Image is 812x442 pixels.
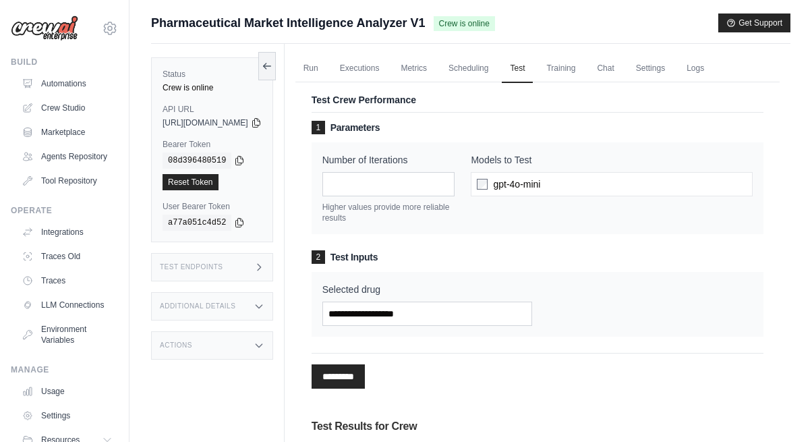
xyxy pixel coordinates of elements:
[16,270,118,292] a: Traces
[312,121,763,134] h3: Parameters
[493,177,540,191] span: gpt-4o-mini
[16,221,118,243] a: Integrations
[322,202,455,223] p: Higher values provide more reliable results
[163,139,262,150] label: Bearer Token
[312,418,763,435] h3: Test Results for Crew
[163,174,219,190] a: Reset Token
[16,246,118,267] a: Traces Old
[434,16,495,31] span: Crew is online
[312,250,325,264] span: 2
[16,170,118,192] a: Tool Repository
[678,55,712,83] a: Logs
[16,381,118,402] a: Usage
[163,153,231,169] code: 08d396480519
[16,294,118,316] a: LLM Connections
[745,377,812,442] iframe: Chat Widget
[11,57,118,67] div: Build
[163,117,248,128] span: [URL][DOMAIN_NAME]
[163,201,262,212] label: User Bearer Token
[160,341,192,350] h3: Actions
[16,319,118,351] a: Environment Variables
[163,104,262,115] label: API URL
[160,263,223,271] h3: Test Endpoints
[312,121,325,134] span: 1
[16,405,118,426] a: Settings
[538,55,583,83] a: Training
[163,69,262,80] label: Status
[163,215,231,231] code: a77a051c4d52
[312,250,763,264] h3: Test Inputs
[16,146,118,167] a: Agents Repository
[312,93,763,107] p: Test Crew Performance
[160,302,235,310] h3: Additional Details
[16,73,118,94] a: Automations
[502,55,533,83] a: Test
[322,283,532,296] label: Selected drug
[11,205,118,216] div: Operate
[322,153,455,167] label: Number of Iterations
[332,55,388,83] a: Executions
[16,121,118,143] a: Marketplace
[628,55,673,83] a: Settings
[163,82,262,93] div: Crew is online
[393,55,435,83] a: Metrics
[718,13,790,32] button: Get Support
[589,55,622,83] a: Chat
[151,13,426,32] span: Pharmaceutical Market Intelligence Analyzer V1
[16,97,118,119] a: Crew Studio
[440,55,496,83] a: Scheduling
[11,16,78,41] img: Logo
[295,55,326,83] a: Run
[471,153,753,167] label: Models to Test
[11,364,118,375] div: Manage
